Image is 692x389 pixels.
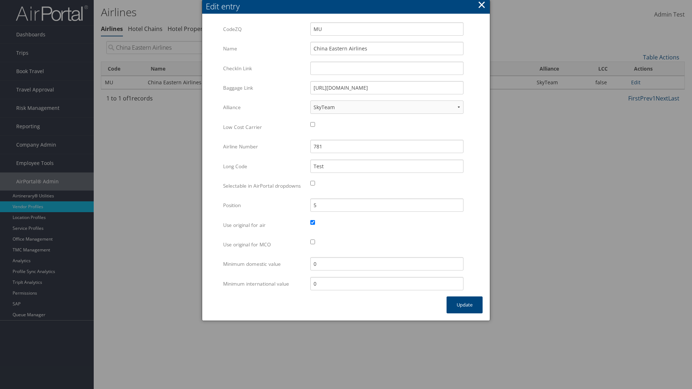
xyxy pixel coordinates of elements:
label: Baggage Link [223,81,305,95]
label: Alliance [223,100,305,114]
label: Low Cost Carrier [223,120,305,134]
div: Edit entry [206,1,490,12]
label: Use original for air [223,218,305,232]
label: Long Code [223,160,305,173]
label: Use original for MCO [223,238,305,251]
label: Position [223,198,305,212]
label: CodeZQ [223,22,305,36]
label: Name [223,42,305,55]
label: Selectable in AirPortal dropdowns [223,179,305,193]
label: Airline Number [223,140,305,153]
label: CheckIn Link [223,62,305,75]
label: Minimum domestic value [223,257,305,271]
button: Update [447,296,483,313]
label: Minimum international value [223,277,305,291]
